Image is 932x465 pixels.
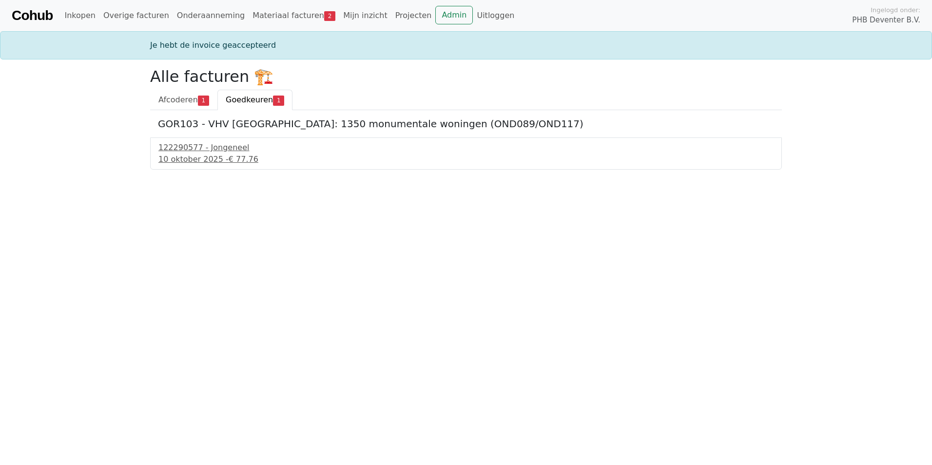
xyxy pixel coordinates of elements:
[339,6,391,25] a: Mijn inzicht
[391,6,436,25] a: Projecten
[144,39,788,51] div: Je hebt de invoice geaccepteerd
[852,15,920,26] span: PHB Deventer B.V.
[473,6,518,25] a: Uitloggen
[249,6,339,25] a: Materiaal facturen2
[158,142,774,154] div: 122290577 - Jongeneel
[198,96,209,105] span: 1
[229,155,258,164] span: € 77.76
[217,90,292,110] a: Goedkeuren1
[99,6,173,25] a: Overige facturen
[12,4,53,27] a: Cohub
[150,90,217,110] a: Afcoderen1
[173,6,249,25] a: Onderaanneming
[158,118,774,130] h5: GOR103 - VHV [GEOGRAPHIC_DATA]: 1350 monumentale woningen (OND089/OND117)
[60,6,99,25] a: Inkopen
[226,95,273,104] span: Goedkeuren
[158,154,774,165] div: 10 oktober 2025 -
[871,5,920,15] span: Ingelogd onder:
[435,6,473,24] a: Admin
[273,96,284,105] span: 1
[158,95,198,104] span: Afcoderen
[158,142,774,165] a: 122290577 - Jongeneel10 oktober 2025 -€ 77.76
[150,67,782,86] h2: Alle facturen 🏗️
[324,11,335,21] span: 2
